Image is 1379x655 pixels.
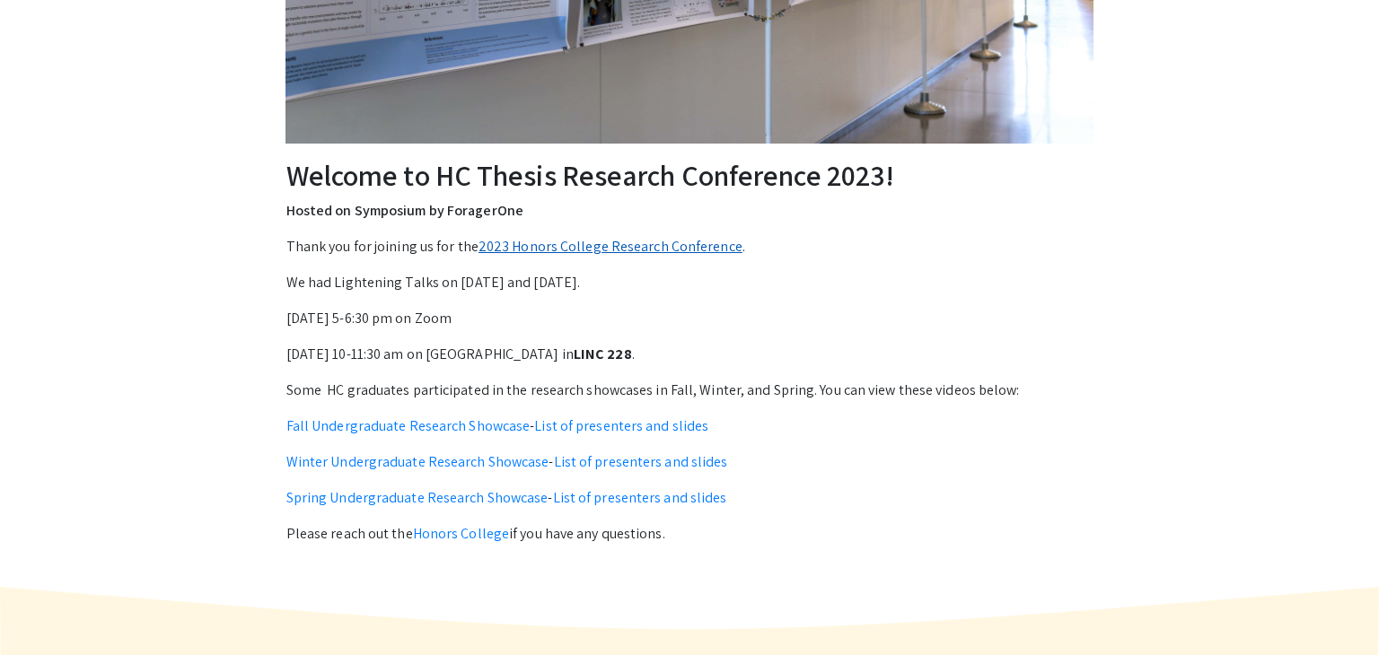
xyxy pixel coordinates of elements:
p: We had Lightening Talks on [DATE] and [DATE]. [286,272,1094,293]
p: Thank you for joining us for the . [286,236,1094,258]
p: - [286,487,1094,509]
iframe: Chat [13,574,76,642]
a: Winter Undergraduate Research Showcase [286,452,549,471]
strong: LINC 228 [574,345,632,363]
a: List of presenters and slides [554,452,728,471]
p: [DATE] 10-11:30 am on [GEOGRAPHIC_DATA] in . [286,344,1094,365]
a: Spring Undergraduate Research Showcase [286,488,549,507]
p: - [286,415,1094,437]
p: - [286,451,1094,473]
p: Some HC graduates participated in the research showcases in Fall, Winter, and Spring. You can vie... [286,380,1094,401]
a: 2023 Honors College Research Conference [479,237,742,256]
p: Please reach out the if you have any questions. [286,523,1094,545]
a: List of presenters and slides [534,416,708,435]
p: [DATE] 5-6:30 pm on Zoom [286,308,1094,329]
a: Fall Undergraduate Research Showcase [286,416,531,435]
p: Hosted on Symposium by ForagerOne [286,200,1094,222]
a: List of presenters and slides [553,488,727,507]
h2: Welcome to HC Thesis Research Conference 2023! [286,158,1094,192]
a: Honors College [413,524,509,543]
